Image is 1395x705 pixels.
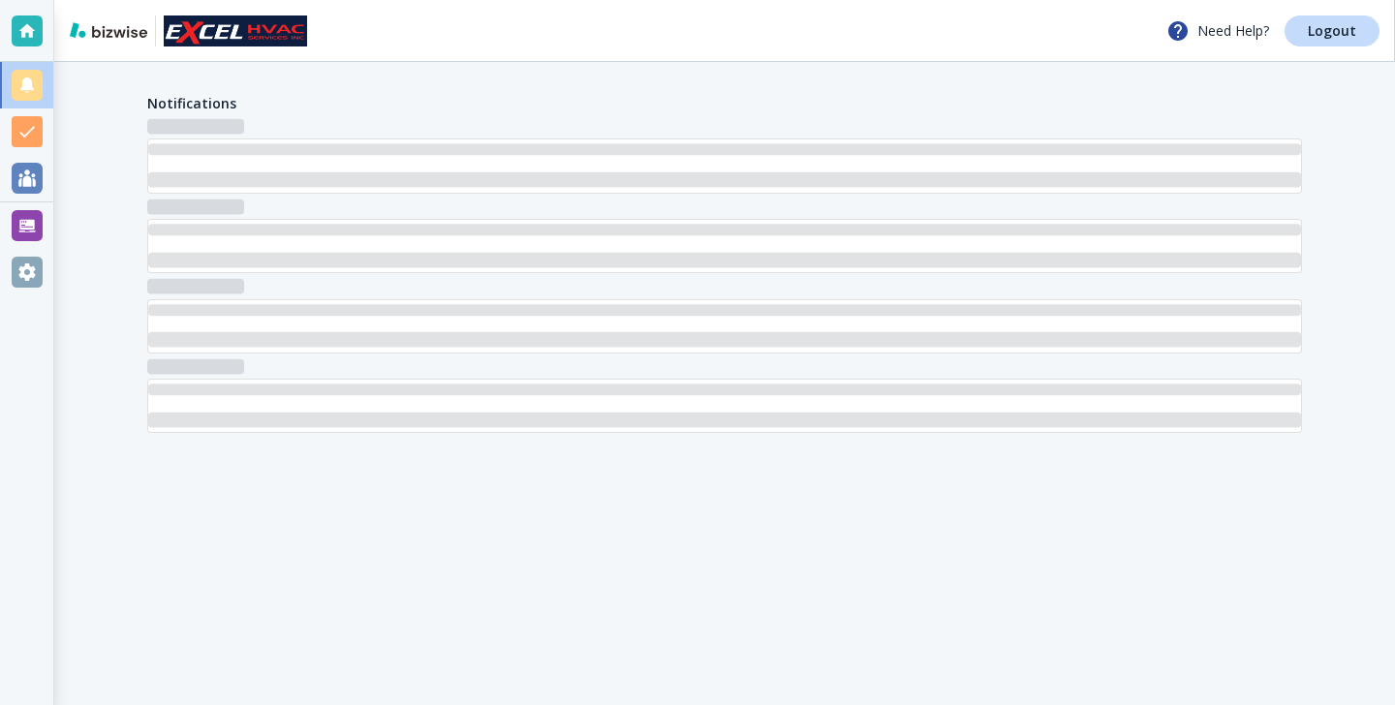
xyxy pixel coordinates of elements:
[1166,19,1269,43] p: Need Help?
[70,22,147,38] img: bizwise
[147,93,236,113] h4: Notifications
[1308,24,1356,38] p: Logout
[1285,15,1379,46] a: Logout
[164,15,307,46] img: Excel HVAC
